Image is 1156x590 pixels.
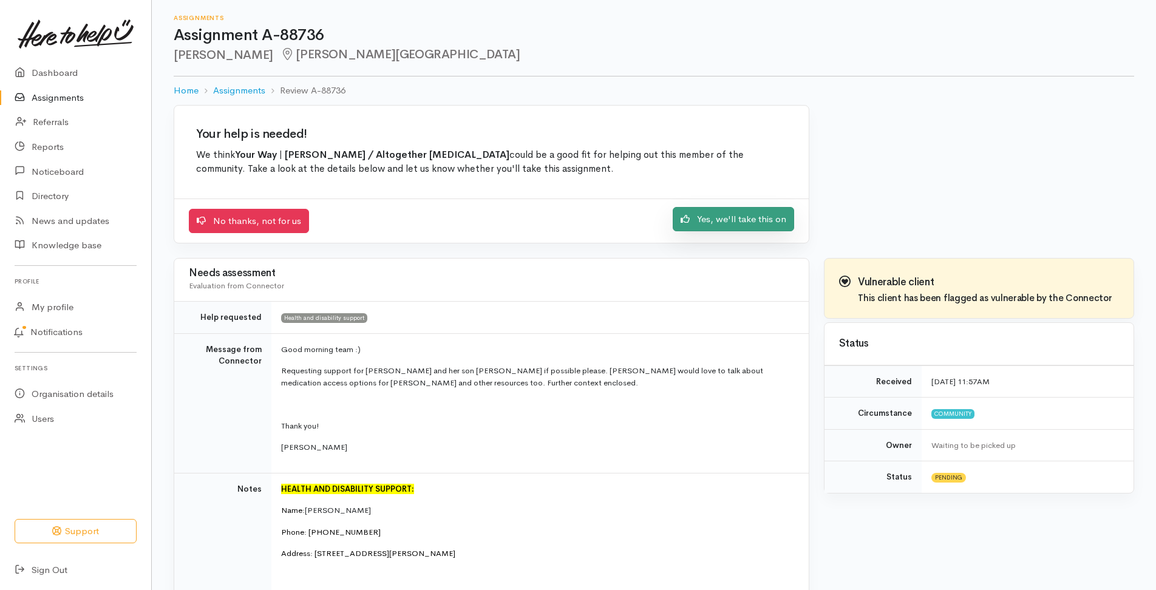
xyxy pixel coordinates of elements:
[213,84,265,98] a: Assignments
[174,333,271,473] td: Message from Connector
[174,15,1134,21] h6: Assignments
[931,409,974,419] span: Community
[931,376,990,387] time: [DATE] 11:57AM
[174,48,1134,62] h2: [PERSON_NAME]
[824,398,922,430] td: Circumstance
[281,441,794,453] p: [PERSON_NAME]
[858,293,1112,303] h4: This client has been flagged as vulnerable by the Connector
[174,84,199,98] a: Home
[196,127,787,141] h2: Your help is needed!
[174,302,271,334] td: Help requested
[931,473,966,483] span: Pending
[189,280,284,291] span: Evaluation from Connector
[235,149,509,161] b: Your Way | [PERSON_NAME] / Altogether [MEDICAL_DATA]
[824,429,922,461] td: Owner
[15,360,137,376] h6: Settings
[280,47,520,62] span: [PERSON_NAME][GEOGRAPHIC_DATA]
[281,505,305,515] font: Name:
[824,461,922,493] td: Status
[15,519,137,544] button: Support
[673,207,794,232] a: Yes, we'll take this on
[824,365,922,398] td: Received
[281,548,455,558] font: Address: [STREET_ADDRESS][PERSON_NAME]
[265,84,345,98] li: Review A-88736
[174,27,1134,44] h1: Assignment A-88736
[839,338,1119,350] h3: Status
[281,504,794,517] p: [PERSON_NAME]
[189,268,794,279] h3: Needs assessment
[281,484,414,494] font: HEALTH AND DISABILITY SUPPORT:
[15,273,137,290] h6: Profile
[196,148,787,177] p: We think could be a good fit for helping out this member of the community. Take a look at the det...
[189,209,309,234] a: No thanks, not for us
[281,365,794,388] p: Requesting support for [PERSON_NAME] and her son [PERSON_NAME] if possible please. [PERSON_NAME] ...
[174,76,1134,105] nav: breadcrumb
[281,420,794,432] p: Thank you!
[281,527,381,537] font: Phone: [PHONE_NUMBER]
[931,439,1119,452] div: Waiting to be picked up
[281,313,367,323] span: Health and disability support
[858,277,1112,288] h3: Vulnerable client
[281,344,794,356] p: Good morning team :)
